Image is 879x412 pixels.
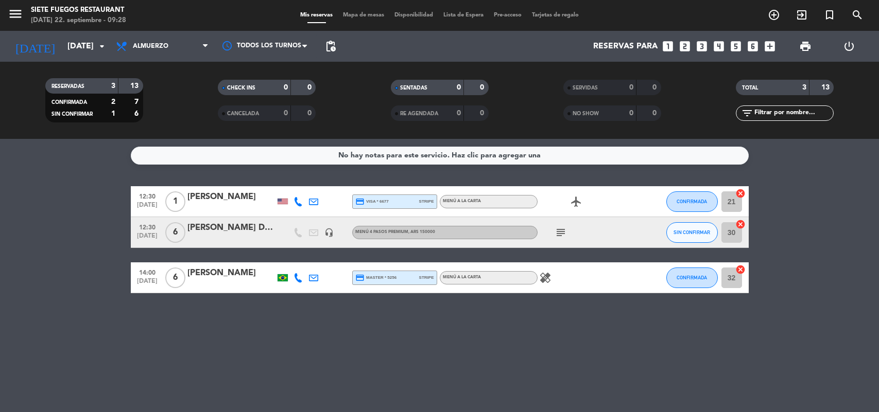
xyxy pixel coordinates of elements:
strong: 2 [111,98,115,105]
div: LOG OUT [828,31,871,62]
strong: 3 [111,82,115,89]
i: search [851,9,864,21]
button: SIN CONFIRMAR [666,222,718,243]
i: looks_4 [712,40,726,53]
i: power_settings_new [843,40,855,52]
span: CONFIRMADA [51,100,87,105]
i: credit_card [355,197,365,206]
div: [PERSON_NAME] Do [PERSON_NAME] [187,221,275,235]
span: , ARS 150000 [408,230,435,234]
strong: 0 [629,110,633,117]
strong: 3 [802,84,806,91]
span: Pre-acceso [489,12,527,18]
strong: 0 [284,110,288,117]
div: [PERSON_NAME] [187,266,275,280]
strong: 6 [134,110,141,117]
strong: 0 [284,84,288,91]
span: [DATE] [134,232,160,244]
span: 6 [165,222,185,243]
i: turned_in_not [823,9,836,21]
i: arrow_drop_down [96,40,108,52]
span: CONFIRMADA [677,275,707,280]
span: Reservas para [593,42,658,51]
strong: 7 [134,98,141,105]
i: looks_5 [729,40,743,53]
span: 14:00 [134,266,160,278]
strong: 0 [480,84,486,91]
span: master * 5256 [355,273,397,282]
span: RE AGENDADA [400,111,438,116]
strong: 13 [130,82,141,89]
span: RESERVADAS [51,84,84,89]
strong: 0 [307,110,314,117]
i: looks_3 [695,40,709,53]
div: Siete Fuegos Restaurant [31,5,126,15]
i: airplanemode_active [570,195,582,208]
span: [DATE] [134,278,160,290]
span: CONFIRMADA [677,199,707,204]
i: menu [8,6,23,22]
span: visa * 6677 [355,197,389,206]
i: add_circle_outline [768,9,780,21]
div: [DATE] 22. septiembre - 09:28 [31,15,126,26]
span: stripe [419,198,434,205]
i: filter_list [741,107,753,119]
span: Menú 4 Pasos Premium [355,230,435,234]
span: Lista de Espera [438,12,489,18]
span: NO SHOW [573,111,599,116]
i: [DATE] [8,35,62,58]
i: cancel [735,188,746,199]
strong: 0 [652,110,659,117]
i: looks_one [661,40,675,53]
i: add_box [763,40,777,53]
span: Disponibilidad [389,12,438,18]
strong: 0 [652,84,659,91]
strong: 0 [457,84,461,91]
i: credit_card [355,273,365,282]
span: [DATE] [134,202,160,213]
div: No hay notas para este servicio. Haz clic para agregar una [338,150,541,162]
button: menu [8,6,23,25]
strong: 0 [457,110,461,117]
span: 12:30 [134,221,160,232]
span: 1 [165,191,185,212]
i: exit_to_app [796,9,808,21]
span: Menú a la carta [443,199,481,203]
span: Mis reservas [295,12,338,18]
i: looks_6 [746,40,760,53]
strong: 0 [480,110,486,117]
i: subject [555,226,567,239]
span: CHECK INS [227,85,255,91]
strong: 1 [111,110,115,117]
span: CANCELADA [227,111,259,116]
span: Menú a la carta [443,275,481,279]
span: stripe [419,274,434,281]
span: Tarjetas de regalo [527,12,584,18]
span: SIN CONFIRMAR [51,112,93,117]
div: [PERSON_NAME] [187,190,275,204]
span: Mapa de mesas [338,12,389,18]
i: cancel [735,219,746,229]
span: SENTADAS [400,85,427,91]
strong: 0 [307,84,314,91]
strong: 0 [629,84,633,91]
span: print [799,40,812,52]
span: SERVIDAS [573,85,598,91]
span: TOTAL [742,85,758,91]
i: looks_two [678,40,692,53]
i: cancel [735,264,746,275]
button: CONFIRMADA [666,191,718,212]
span: 12:30 [134,190,160,202]
span: 6 [165,267,185,288]
strong: 13 [821,84,832,91]
span: SIN CONFIRMAR [674,229,710,235]
span: Almuerzo [133,43,168,50]
span: pending_actions [324,40,337,52]
i: healing [539,272,551,284]
button: CONFIRMADA [666,267,718,288]
i: headset_mic [324,228,334,237]
input: Filtrar por nombre... [753,108,833,119]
